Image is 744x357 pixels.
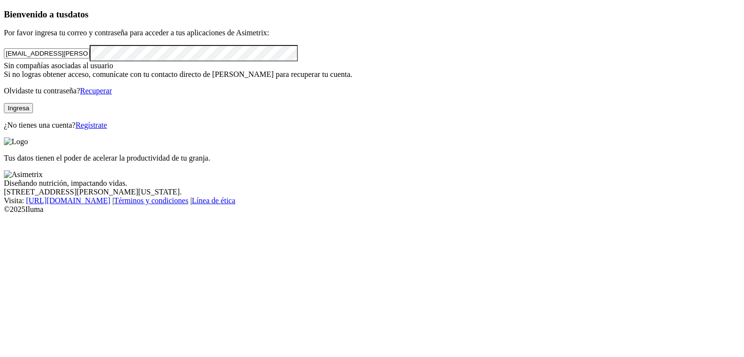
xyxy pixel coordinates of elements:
a: [URL][DOMAIN_NAME] [26,196,110,205]
div: Diseñando nutrición, impactando vidas. [4,179,740,188]
input: Tu correo [4,48,90,59]
div: [STREET_ADDRESS][PERSON_NAME][US_STATE]. [4,188,740,196]
p: Olvidaste tu contraseña? [4,87,740,95]
div: © 2025 Iluma [4,205,740,214]
div: Visita : | | [4,196,740,205]
button: Ingresa [4,103,33,113]
a: Términos y condiciones [114,196,188,205]
p: Por favor ingresa tu correo y contraseña para acceder a tus aplicaciones de Asimetrix: [4,29,740,37]
a: Línea de ética [192,196,235,205]
img: Asimetrix [4,170,43,179]
p: ¿No tienes una cuenta? [4,121,740,130]
a: Recuperar [80,87,112,95]
span: datos [68,9,89,19]
p: Tus datos tienen el poder de acelerar la productividad de tu granja. [4,154,740,163]
h3: Bienvenido a tus [4,9,740,20]
img: Logo [4,137,28,146]
a: Regístrate [76,121,107,129]
div: Sin compañías asociadas al usuario Si no logras obtener acceso, comunícate con tu contacto direct... [4,61,740,79]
